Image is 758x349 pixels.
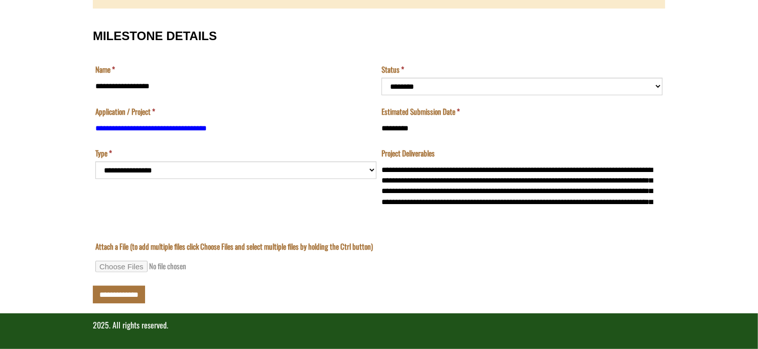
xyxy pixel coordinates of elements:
[382,106,460,117] label: Estimated Submission Date
[95,119,376,137] input: Application / Project is a required field.
[382,148,435,158] label: Project Deliverables
[95,64,115,75] label: Name
[95,78,376,95] input: Name
[382,161,663,211] textarea: Project Deliverables
[93,19,665,303] div: Milestone Details
[93,19,665,221] fieldset: MILESTONE DETAILS
[93,30,665,43] h3: MILESTONE DETAILS
[382,64,404,75] label: Status
[95,261,232,272] input: Attach a File (to add multiple files click Choose Files and select multiple files by holding the ...
[93,319,665,331] p: 2025
[95,148,112,158] label: Type
[109,319,168,331] span: . All rights reserved.
[95,106,155,117] label: Application / Project
[95,241,373,252] label: Attach a File (to add multiple files click Choose Files and select multiple files by holding the ...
